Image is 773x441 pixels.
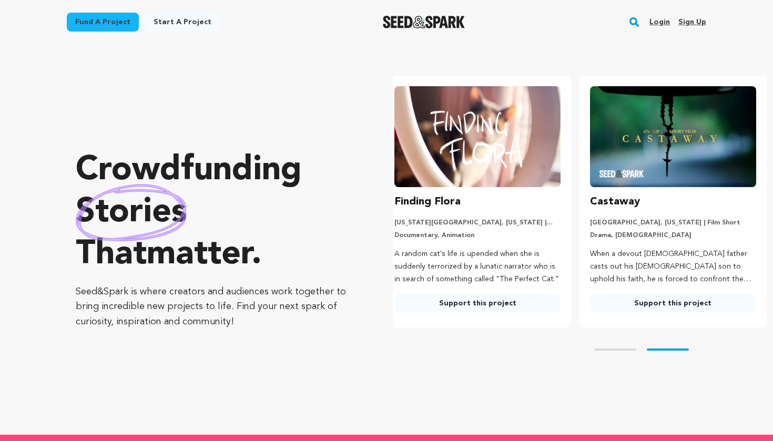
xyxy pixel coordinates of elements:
a: Seed&Spark Homepage [383,16,465,28]
img: Seed&Spark Logo Dark Mode [383,16,465,28]
img: hand sketched image [76,184,187,241]
p: Crowdfunding that . [76,150,351,276]
a: Sign up [678,14,706,30]
img: Castaway image [590,86,756,187]
p: [US_STATE][GEOGRAPHIC_DATA], [US_STATE] | Film Short [394,219,561,227]
a: Start a project [145,13,220,32]
img: Finding Flora image [394,86,561,187]
p: Documentary, Animation [394,231,561,240]
p: [GEOGRAPHIC_DATA], [US_STATE] | Film Short [590,219,756,227]
p: A random cat's life is upended when she is suddenly terrorized by a lunatic narrator who is in se... [394,248,561,285]
h3: Finding Flora [394,193,461,210]
a: Fund a project [67,13,139,32]
p: Drama, [DEMOGRAPHIC_DATA] [590,231,756,240]
p: When a devout [DEMOGRAPHIC_DATA] father casts out his [DEMOGRAPHIC_DATA] son to uphold his faith,... [590,248,756,285]
p: Seed&Spark is where creators and audiences work together to bring incredible new projects to life... [76,284,351,330]
span: matter [147,238,251,272]
a: Support this project [394,294,561,313]
a: Support this project [590,294,756,313]
a: Login [649,14,670,30]
h3: Castaway [590,193,640,210]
